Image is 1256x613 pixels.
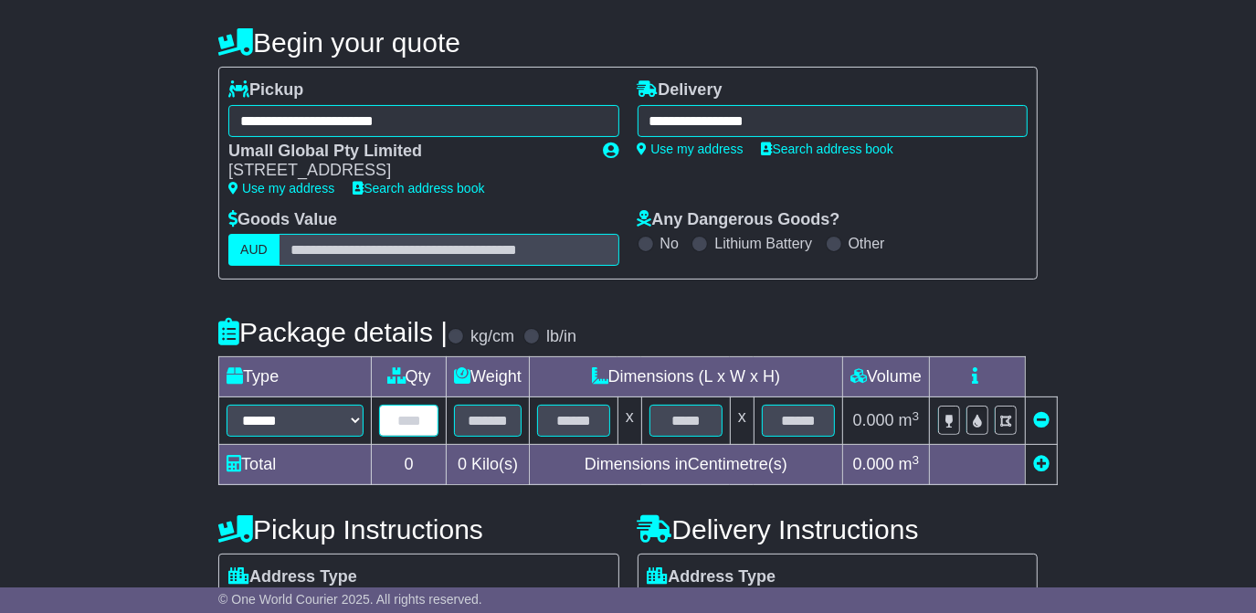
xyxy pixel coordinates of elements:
[447,445,530,485] td: Kilo(s)
[353,181,484,196] a: Search address book
[228,80,303,100] label: Pickup
[660,235,679,252] label: No
[638,514,1038,544] h4: Delivery Instructions
[228,161,585,181] div: [STREET_ADDRESS]
[638,210,840,230] label: Any Dangerous Goods?
[228,142,585,162] div: Umall Global Pty Limited
[853,455,894,473] span: 0.000
[228,210,337,230] label: Goods Value
[219,357,372,397] td: Type
[730,397,754,445] td: x
[470,327,514,347] label: kg/cm
[853,411,894,429] span: 0.000
[899,411,920,429] span: m
[447,357,530,397] td: Weight
[372,357,447,397] td: Qty
[899,455,920,473] span: m
[546,327,576,347] label: lb/in
[228,181,334,196] a: Use my address
[913,453,920,467] sup: 3
[372,445,447,485] td: 0
[638,142,744,156] a: Use my address
[913,409,920,423] sup: 3
[529,357,842,397] td: Dimensions (L x W x H)
[842,357,929,397] td: Volume
[219,445,372,485] td: Total
[218,317,448,347] h4: Package details |
[1033,455,1050,473] a: Add new item
[638,80,723,100] label: Delivery
[648,567,776,587] label: Address Type
[228,567,357,587] label: Address Type
[714,235,812,252] label: Lithium Battery
[529,445,842,485] td: Dimensions in Centimetre(s)
[849,235,885,252] label: Other
[762,142,893,156] a: Search address book
[218,514,618,544] h4: Pickup Instructions
[218,27,1038,58] h4: Begin your quote
[228,234,280,266] label: AUD
[1033,411,1050,429] a: Remove this item
[458,455,467,473] span: 0
[218,592,482,607] span: © One World Courier 2025. All rights reserved.
[617,397,641,445] td: x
